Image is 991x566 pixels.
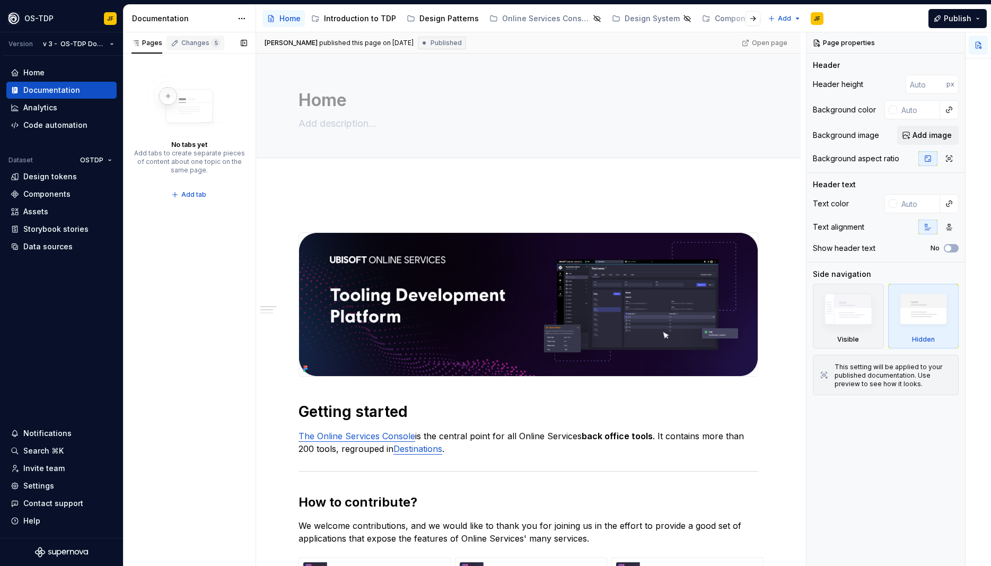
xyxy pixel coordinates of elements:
a: Data sources [6,238,117,255]
div: This setting will be applied to your published documentation. Use preview to see how it looks. [835,363,952,388]
a: Introduction to TDP [307,10,400,27]
div: Show header text [813,243,875,254]
a: Invite team [6,460,117,477]
div: Assets [23,206,48,217]
a: Design Patterns [402,10,483,27]
img: 87d06435-c97f-426c-aa5d-5eb8acd3d8b3.png [7,12,20,25]
div: Home [23,67,45,78]
div: published this page on [DATE] [319,39,414,47]
a: Home [262,10,305,27]
div: Storybook stories [23,224,89,234]
a: The Online Services Console [299,431,415,441]
button: Contact support [6,495,117,512]
div: Add tabs to create separate pieces of content about one topic on the same page. [134,149,245,175]
a: Destinations [393,443,442,454]
button: Add image [897,126,959,145]
div: Documentation [23,85,80,95]
button: Notifications [6,425,117,442]
button: Add tab [168,187,211,202]
button: Search ⌘K [6,442,117,459]
h1: Getting started [299,402,758,421]
a: Components [6,186,117,203]
div: Dataset [8,156,33,164]
div: Text color [813,198,849,209]
textarea: Home [296,88,756,113]
p: is the central point for all Online Services . It contains more than 200 tools, regrouped in . [299,430,758,455]
button: v 3 - OS-TDP Documentation [38,37,119,51]
a: Design System [608,10,696,27]
a: Online Services Console [485,10,606,27]
button: Help [6,512,117,529]
div: Hidden [912,335,935,344]
div: Design Patterns [419,13,479,24]
div: Header [813,60,840,71]
div: Header text [813,179,856,190]
div: OS-TDP [24,13,54,24]
span: Add [778,14,791,23]
span: Published [431,39,462,47]
button: OS-TDPJF [2,7,121,30]
div: Introduction to TDP [324,13,396,24]
span: Add image [913,130,952,141]
div: Settings [23,481,54,491]
div: Online Services Console [502,13,590,24]
div: Code automation [23,120,87,130]
span: Add tab [181,190,206,199]
div: Version [8,40,33,48]
div: Visible [813,284,884,349]
button: Publish [928,9,987,28]
div: No tabs yet [171,141,207,149]
div: Documentation [132,13,232,24]
input: Auto [897,100,940,119]
a: Analytics [6,99,117,116]
div: Page tree [262,8,762,29]
div: Background image [813,130,879,141]
span: [PERSON_NAME] [265,39,318,47]
p: We welcome contributions, and we would like to thank you for joining us in the effort to provide ... [299,519,758,545]
span: v 3 - OS-TDP Documentation [43,40,106,48]
div: Text alignment [813,222,864,232]
input: Auto [906,75,946,94]
div: Help [23,516,40,526]
div: Home [279,13,301,24]
div: JF [814,14,820,23]
h2: How to contribute? [299,494,758,511]
button: Add [765,11,804,26]
button: OSTDP [75,153,117,168]
a: Documentation [6,82,117,99]
a: Storybook stories [6,221,117,238]
div: Components [23,189,71,199]
div: Analytics [23,102,57,113]
div: Background aspect ratio [813,153,899,164]
input: Auto [897,194,940,213]
div: Search ⌘K [23,446,64,456]
div: Design tokens [23,171,77,182]
p: px [946,80,954,89]
a: Design tokens [6,168,117,185]
div: Background color [813,105,876,115]
a: Settings [6,477,117,494]
span: Publish [944,13,971,24]
div: Pages [131,39,162,47]
a: Assets [6,203,117,220]
a: Home [6,64,117,81]
span: OSTDP [80,156,103,164]
div: Header height [813,79,863,90]
div: Contact support [23,498,83,509]
div: Design System [625,13,680,24]
span: 5 [212,39,220,47]
label: No [931,244,940,252]
div: JF [107,14,113,23]
div: Visible [837,335,859,344]
a: Components [698,10,778,27]
div: Components [715,13,762,24]
svg: Supernova Logo [35,547,88,558]
div: Side navigation [813,269,871,280]
img: 2b94861a-ae7f-401b-a523-6350c9afba38.png [299,233,758,376]
a: Code automation [6,117,117,134]
div: Data sources [23,241,73,252]
div: Changes [181,39,220,47]
strong: back office tools [582,431,653,441]
div: Hidden [888,284,959,349]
